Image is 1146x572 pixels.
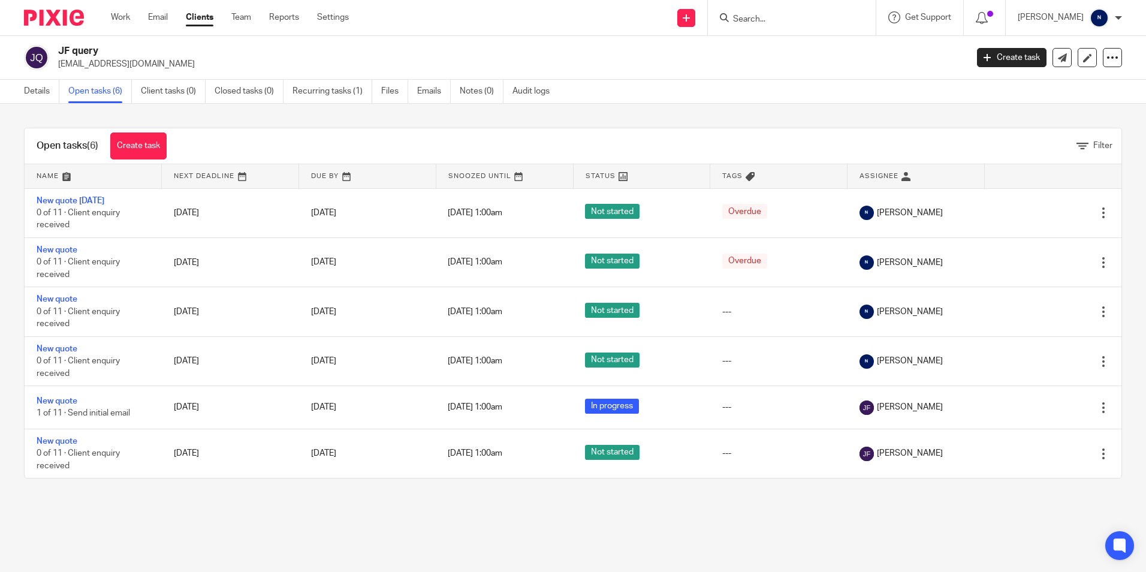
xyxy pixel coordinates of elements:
td: [DATE] [162,429,299,478]
a: Files [381,80,408,103]
td: [DATE] [162,287,299,336]
h1: Open tasks [37,140,98,152]
a: Settings [317,11,349,23]
img: Screenshot%202025-08-05%20101949.png [860,206,874,220]
span: [DATE] 1:00am [448,308,502,316]
span: [DATE] 1:00am [448,209,502,217]
span: [PERSON_NAME] [877,257,943,269]
h2: JF query [58,45,779,58]
span: [DATE] [311,308,336,316]
a: Email [148,11,168,23]
span: [PERSON_NAME] [877,306,943,318]
span: [PERSON_NAME] [877,355,943,367]
span: [DATE] [311,357,336,366]
td: [DATE] [162,336,299,386]
div: --- [722,447,836,459]
span: 0 of 11 · Client enquiry received [37,449,120,470]
img: svg%3E [860,401,874,415]
span: (6) [87,141,98,150]
a: Clients [186,11,213,23]
span: In progress [585,399,639,414]
a: Team [231,11,251,23]
img: Screenshot%202025-08-05%20101949.png [1090,8,1109,28]
a: Client tasks (0) [141,80,206,103]
span: [DATE] 1:00am [448,450,502,458]
span: [PERSON_NAME] [877,207,943,219]
img: svg%3E [24,45,49,70]
span: 0 of 11 · Client enquiry received [37,357,120,378]
input: Search [732,14,840,25]
span: 0 of 11 · Client enquiry received [37,209,120,230]
a: New quote [37,246,77,254]
img: Pixie [24,10,84,26]
div: --- [722,355,836,367]
a: Open tasks (6) [68,80,132,103]
span: Not started [585,353,640,368]
a: Notes (0) [460,80,503,103]
span: 1 of 11 · Send initial email [37,410,130,418]
span: Snoozed Until [448,173,511,179]
span: [DATE] [311,209,336,217]
img: svg%3E [860,447,874,461]
span: [DATE] 1:00am [448,404,502,412]
a: Recurring tasks (1) [292,80,372,103]
span: [PERSON_NAME] [877,401,943,413]
td: [DATE] [162,237,299,287]
span: Overdue [722,254,767,269]
span: [PERSON_NAME] [877,447,943,459]
a: Work [111,11,130,23]
a: New quote [37,345,77,353]
a: New quote [37,295,77,303]
a: Reports [269,11,299,23]
a: Closed tasks (0) [215,80,284,103]
span: Status [586,173,616,179]
span: Not started [585,303,640,318]
img: Screenshot%202025-08-05%20101949.png [860,305,874,319]
span: Overdue [722,204,767,219]
a: New quote [37,437,77,445]
span: Not started [585,254,640,269]
span: Tags [722,173,743,179]
span: Filter [1093,142,1112,150]
span: [DATE] [311,404,336,412]
div: --- [722,401,836,413]
img: Screenshot%202025-08-05%20101949.png [860,354,874,369]
span: Get Support [905,13,951,22]
span: [DATE] 1:00am [448,357,502,366]
img: Screenshot%202025-08-05%20101949.png [860,255,874,270]
p: [PERSON_NAME] [1018,11,1084,23]
span: Not started [585,445,640,460]
span: 0 of 11 · Client enquiry received [37,258,120,279]
span: 0 of 11 · Client enquiry received [37,308,120,329]
a: Create task [110,133,167,159]
td: [DATE] [162,386,299,429]
p: [EMAIL_ADDRESS][DOMAIN_NAME] [58,58,959,70]
a: Create task [977,48,1047,67]
a: Audit logs [512,80,559,103]
span: Not started [585,204,640,219]
a: New quote [37,397,77,405]
div: --- [722,306,836,318]
a: Emails [417,80,451,103]
a: Details [24,80,59,103]
span: [DATE] [311,258,336,267]
span: [DATE] 1:00am [448,258,502,267]
a: New quote [DATE] [37,197,104,205]
td: [DATE] [162,188,299,237]
span: [DATE] [311,449,336,457]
